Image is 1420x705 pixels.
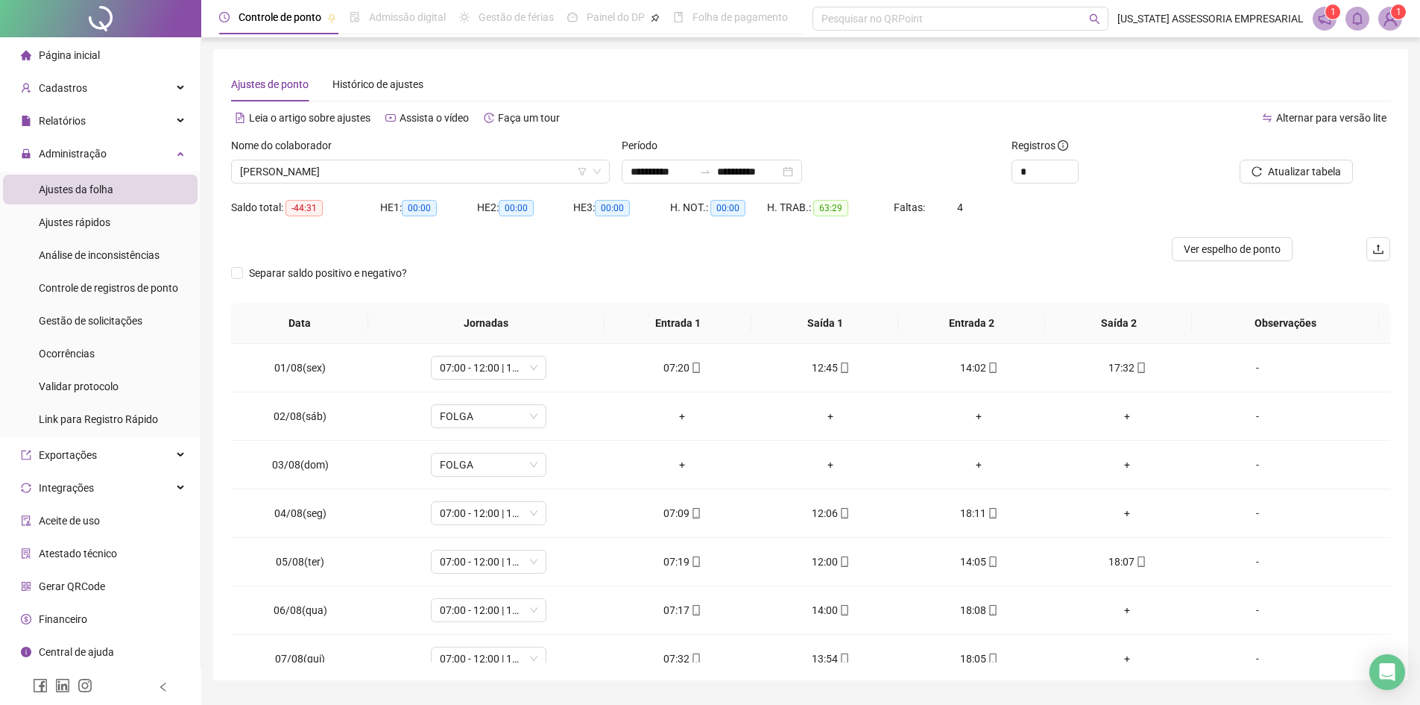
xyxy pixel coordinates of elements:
span: Ver espelho de ponto [1184,241,1281,257]
span: info-circle [21,647,31,657]
span: pushpin [651,13,660,22]
span: 4 [957,201,963,213]
span: Análise de inconsistências [39,249,160,261]
span: lock [21,148,31,159]
span: export [21,450,31,460]
div: 13:54 [769,651,893,667]
span: 1 [1331,7,1336,17]
span: Admissão digital [369,11,446,23]
span: mobile [690,654,701,664]
div: + [769,408,893,424]
span: history [484,113,494,123]
button: Ver espelho de ponto [1172,237,1293,261]
div: 07:19 [620,554,745,570]
span: Gerar QRCode [39,580,105,592]
span: -44:31 [285,200,323,216]
span: 00:00 [710,200,745,216]
span: Integrações [39,482,94,494]
div: 07:32 [620,651,745,667]
span: sun [459,12,470,22]
span: mobile [1135,557,1146,567]
span: dashboard [567,12,578,22]
span: Validar protocolo [39,380,119,392]
span: linkedin [55,678,70,693]
div: - [1214,408,1301,424]
sup: 1 [1325,4,1340,19]
th: Jornadas [368,303,605,344]
span: pushpin [327,13,336,22]
div: 07:17 [620,602,745,618]
span: Relatórios [39,115,86,127]
span: FOLGA [440,405,537,427]
span: [US_STATE] ASSESSORIA EMPRESARIAL [1117,10,1304,27]
div: - [1214,457,1301,473]
span: audit [21,516,31,526]
div: 18:08 [917,602,1041,618]
span: instagram [78,678,92,693]
div: HE 3: [573,199,670,216]
span: book [673,12,684,22]
span: 07:00 - 12:00 | 14:00 - 18:00 [440,599,537,621]
span: mobile [986,605,998,615]
span: swap [1262,113,1272,123]
span: mobile [986,654,998,664]
span: 00:00 [499,200,534,216]
th: Observações [1192,303,1379,344]
div: 17:32 [1065,360,1190,376]
span: Gestão de férias [479,11,554,23]
div: Open Intercom Messenger [1369,654,1405,690]
span: 01/08(sex) [274,362,326,374]
span: mobile [690,508,701,518]
span: notification [1318,12,1331,25]
sup: Atualize o seu contato no menu Meus Dados [1391,4,1406,19]
span: user-add [21,83,31,93]
div: - [1214,360,1301,376]
span: Histórico de ajustes [332,78,423,90]
span: Controle de registros de ponto [39,282,178,294]
span: info-circle [1058,140,1068,151]
span: dollar [21,614,31,624]
span: mobile [838,508,850,518]
div: 18:07 [1065,554,1190,570]
label: Período [622,137,667,154]
span: 07:00 - 12:00 | 14:00 - 18:00 [440,551,537,573]
span: Ajustes da folha [39,184,113,195]
span: mobile [838,363,850,373]
span: Painel do DP [587,11,645,23]
div: 07:09 [620,505,745,521]
label: Nome do colaborador [231,137,341,154]
span: Central de ajuda [39,646,114,658]
th: Saída 2 [1045,303,1192,344]
span: Ocorrências [39,348,95,360]
span: 00:00 [402,200,437,216]
span: mobile [690,605,701,615]
span: Administração [39,148,107,160]
th: Data [231,303,368,344]
span: 03/08(dom) [272,459,329,471]
span: 06/08(qua) [274,604,327,616]
span: facebook [33,678,48,693]
span: mobile [838,557,850,567]
th: Entrada 2 [898,303,1045,344]
span: Gestão de solicitações [39,315,142,327]
span: 07/08(qui) [275,653,325,665]
div: + [917,408,1041,424]
div: + [620,408,745,424]
div: Saldo total: [231,199,380,216]
div: + [769,457,893,473]
div: + [1065,651,1190,667]
span: Aceite de uso [39,515,100,527]
div: - [1214,602,1301,618]
div: 18:11 [917,505,1041,521]
div: + [620,457,745,473]
span: bell [1351,12,1364,25]
span: Observações [1204,315,1367,331]
span: left [158,682,168,692]
span: Exportações [39,449,97,461]
span: Atualizar tabela [1268,163,1341,180]
span: Faltas: [894,201,927,213]
span: reload [1252,166,1262,177]
span: 1 [1396,7,1401,17]
span: FOLGA [440,454,537,476]
div: H. NOT.: [670,199,767,216]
